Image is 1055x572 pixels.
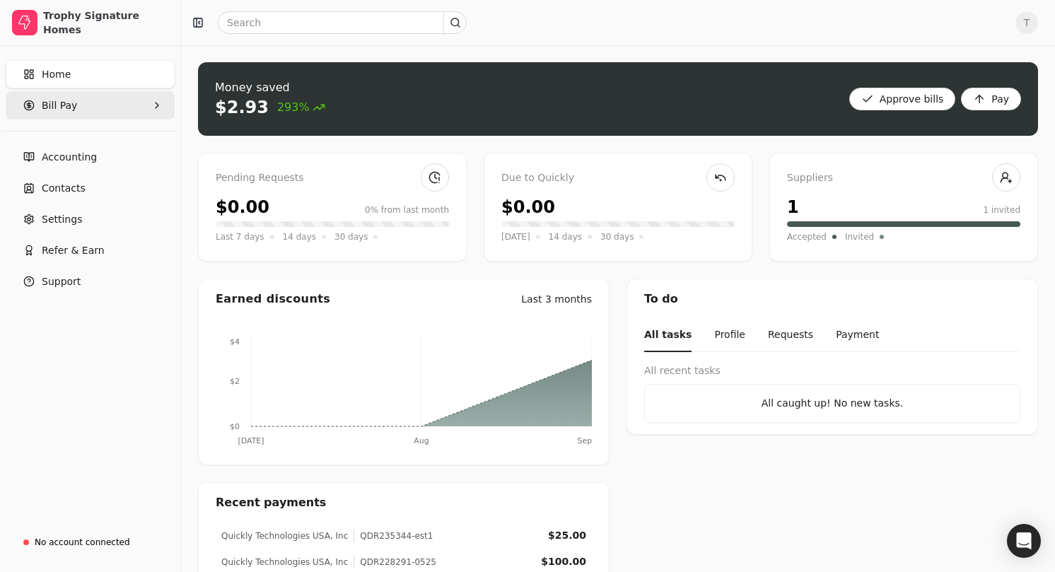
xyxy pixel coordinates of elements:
[365,204,449,216] div: 0% from last month
[42,150,97,165] span: Accounting
[983,204,1020,216] div: 1 invited
[221,530,348,542] div: Quickly Technologies USA, Inc
[644,319,692,352] button: All tasks
[334,230,368,244] span: 30 days
[414,436,429,445] tspan: Aug
[6,174,175,202] a: Contacts
[199,483,609,523] div: Recent payments
[216,291,330,308] div: Earned discounts
[283,230,316,244] span: 14 days
[6,267,175,296] button: Support
[849,88,956,110] button: Approve bills
[787,170,1020,186] div: Suppliers
[501,194,555,220] div: $0.00
[845,230,874,244] span: Invited
[541,554,586,569] div: $100.00
[656,396,1008,411] div: All caught up! No new tasks.
[768,319,813,352] button: Requests
[354,530,433,542] div: QDR235344-est1
[1015,11,1038,34] button: T
[42,181,86,196] span: Contacts
[42,274,81,289] span: Support
[714,319,745,352] button: Profile
[644,363,1020,378] div: All recent tasks
[42,243,105,258] span: Refer & Earn
[836,319,879,352] button: Payment
[43,8,168,37] div: Trophy Signature Homes
[215,79,325,96] div: Money saved
[787,194,799,220] div: 1
[42,212,82,227] span: Settings
[6,205,175,233] a: Settings
[549,230,582,244] span: 14 days
[600,230,634,244] span: 30 days
[218,11,467,34] input: Search
[6,60,175,88] a: Home
[42,67,71,82] span: Home
[354,556,436,568] div: QDR228291-0525
[215,96,269,119] div: $2.93
[230,337,240,346] tspan: $4
[521,292,592,307] div: Last 3 months
[216,230,264,244] span: Last 7 days
[548,528,586,543] div: $25.00
[6,236,175,264] button: Refer & Earn
[216,194,269,220] div: $0.00
[230,422,240,431] tspan: $0
[501,230,530,244] span: [DATE]
[238,436,264,445] tspan: [DATE]
[1007,524,1041,558] div: Open Intercom Messenger
[961,88,1021,110] button: Pay
[221,556,348,568] div: Quickly Technologies USA, Inc
[6,91,175,119] button: Bill Pay
[501,170,735,186] div: Due to Quickly
[787,230,827,244] span: Accepted
[277,99,325,116] span: 293%
[6,143,175,171] a: Accounting
[578,436,593,445] tspan: Sep
[216,170,449,186] div: Pending Requests
[42,98,77,113] span: Bill Pay
[35,536,130,549] div: No account connected
[6,530,175,555] a: No account connected
[627,279,1037,319] div: To do
[230,377,240,386] tspan: $2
